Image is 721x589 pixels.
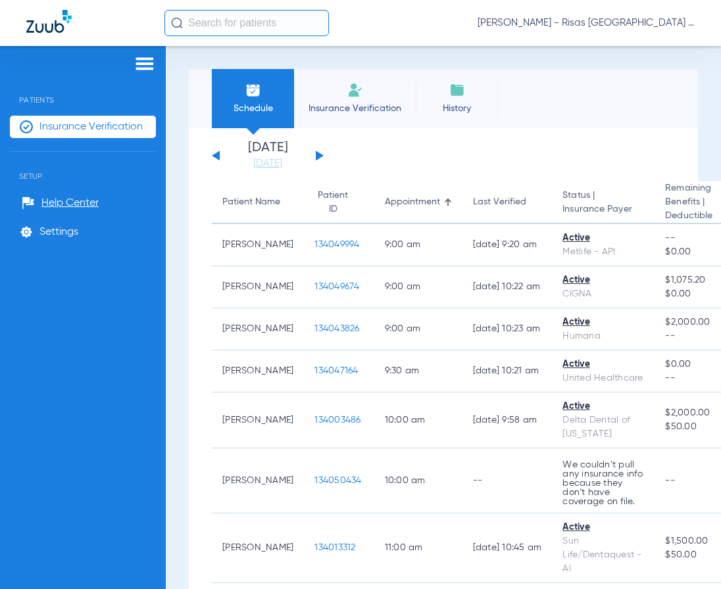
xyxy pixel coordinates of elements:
li: [DATE] [228,141,307,170]
td: 9:00 AM [374,266,462,308]
div: Metlife - API [562,245,644,259]
div: Appointment [385,195,452,209]
img: Manual Insurance Verification [347,82,363,98]
span: Insurance Verification [39,120,143,133]
span: 134050434 [314,476,361,485]
td: [PERSON_NAME] [212,513,304,583]
td: [DATE] 10:22 AM [462,266,553,308]
span: Help Center [41,197,99,210]
a: Help Center [22,197,99,210]
td: [DATE] 9:58 AM [462,392,553,448]
td: [PERSON_NAME] [212,350,304,392]
td: [PERSON_NAME] [212,308,304,350]
span: $2,000.00 [665,316,716,329]
img: Zuub Logo [26,10,72,33]
div: Patient Name [222,195,280,209]
td: [DATE] 10:23 AM [462,308,553,350]
span: 134049994 [314,240,359,249]
span: Settings [39,225,78,239]
td: 10:00 AM [374,392,462,448]
div: Delta Dental of [US_STATE] [562,413,644,441]
span: -- [665,371,716,385]
span: $50.00 [665,420,716,434]
td: 11:00 AM [374,513,462,583]
th: Status | [552,181,655,224]
td: -- [462,448,553,513]
a: [DATE] [228,157,307,170]
img: History [449,82,465,98]
div: Active [562,400,644,413]
span: -- [665,231,716,245]
div: Active [562,358,644,371]
span: [PERSON_NAME] - Risas [GEOGRAPHIC_DATA] General [478,16,695,30]
span: History [426,102,488,115]
span: 134043826 [314,324,359,333]
span: Setup [10,152,156,181]
div: Last Verified [473,195,526,209]
td: [PERSON_NAME] [212,224,304,266]
span: Deductible [665,209,716,223]
span: $2,000.00 [665,406,716,420]
div: Appointment [385,195,440,209]
div: Active [562,273,644,287]
span: Schedule [222,102,284,115]
td: 9:00 AM [374,224,462,266]
div: Patient Name [222,195,293,209]
td: [DATE] 10:21 AM [462,350,553,392]
img: Search Icon [171,17,183,29]
div: Last Verified [473,195,542,209]
span: -- [665,329,716,343]
td: [PERSON_NAME] [212,448,304,513]
span: 134003486 [314,415,360,425]
span: Insurance Payer [562,202,644,216]
div: Patient ID [314,189,363,216]
p: We couldn’t pull any insurance info because they don’t have coverage on file. [562,460,644,506]
div: Patient ID [314,189,351,216]
iframe: Chat Widget [655,526,721,589]
td: [DATE] 9:20 AM [462,224,553,266]
span: $1,075.20 [665,273,716,287]
div: Active [562,521,644,534]
span: 134013312 [314,543,355,552]
img: hamburger-icon [134,56,155,72]
div: Sun Life/Dentaquest - AI [562,534,644,576]
div: CIGNA [562,287,644,301]
div: Active [562,231,644,245]
div: United Healthcare [562,371,644,385]
td: [DATE] 10:45 AM [462,513,553,583]
span: $0.00 [665,287,716,301]
td: [PERSON_NAME] [212,392,304,448]
span: Patients [10,76,156,105]
td: 9:00 AM [374,308,462,350]
span: $0.00 [665,358,716,371]
span: -- [665,476,675,485]
input: Search for patients [164,10,329,36]
span: $0.00 [665,245,716,259]
td: 10:00 AM [374,448,462,513]
span: 134047164 [314,366,358,375]
span: Insurance Verification [304,102,406,115]
div: Humana [562,329,644,343]
td: 9:30 AM [374,350,462,392]
span: 134049674 [314,282,359,291]
img: Schedule [245,82,261,98]
td: [PERSON_NAME] [212,266,304,308]
div: Active [562,316,644,329]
